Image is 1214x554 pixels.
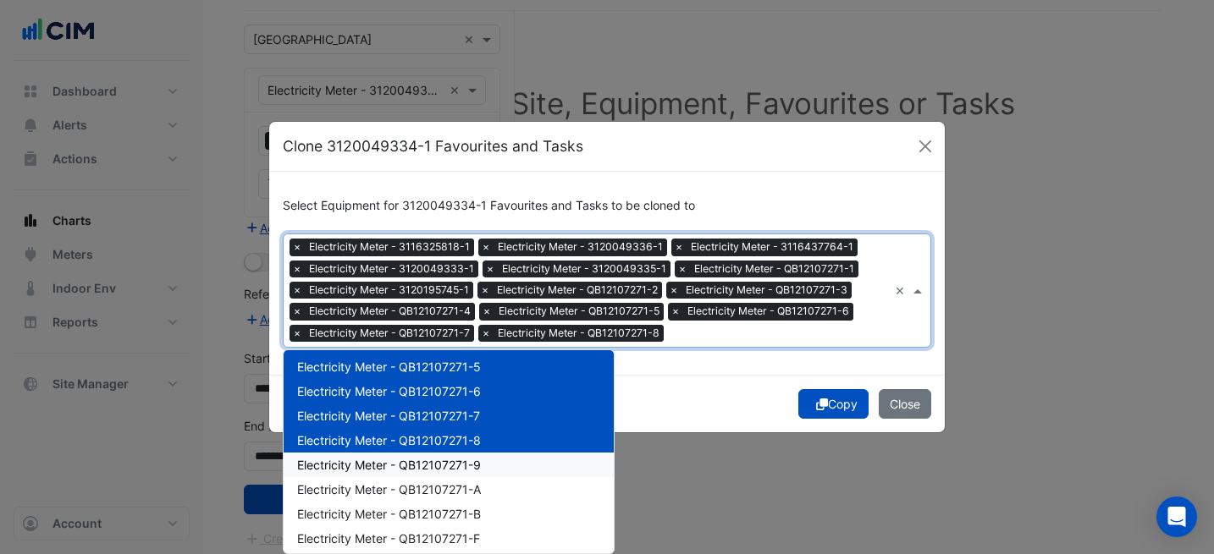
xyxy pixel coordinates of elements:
[666,282,681,299] span: ×
[687,239,858,255] span: Electricity Meter - 3116437764-1
[498,261,670,277] span: Electricity Meter - 3120049335-1
[297,531,480,546] span: Electricity Meter - QB12107271-F
[478,239,494,255] span: ×
[290,303,305,320] span: ×
[305,325,474,342] span: Electricity Meter - QB12107271-7
[283,349,615,554] ng-dropdown-panel: Options list
[671,239,687,255] span: ×
[913,134,938,159] button: Close
[297,482,481,496] span: Electricity Meter - QB12107271-A
[683,303,853,320] span: Electricity Meter - QB12107271-6
[290,325,305,342] span: ×
[297,507,481,521] span: Electricity Meter - QB12107271-B
[798,389,869,419] button: Copy
[494,239,667,255] span: Electricity Meter - 3120049336-1
[493,282,662,299] span: Electricity Meter - QB12107271-2
[494,303,664,320] span: Electricity Meter - QB12107271-5
[290,239,305,255] span: ×
[895,282,909,299] span: Clear
[297,458,481,472] span: Electricity Meter - QB12107271-9
[681,282,852,299] span: Electricity Meter - QB12107271-3
[879,389,931,419] button: Close
[283,135,583,157] h5: Clone 3120049334-1 Favourites and Tasks
[690,261,858,277] span: Electricity Meter - QB12107271-1
[305,261,478,277] span: Electricity Meter - 3120049333-1
[305,303,475,320] span: Electricity Meter - QB12107271-4
[283,199,931,213] h6: Select Equipment for 3120049334-1 Favourites and Tasks to be cloned to
[479,303,494,320] span: ×
[478,325,494,342] span: ×
[297,409,480,423] span: Electricity Meter - QB12107271-7
[297,433,481,447] span: Electricity Meter - QB12107271-8
[483,261,498,277] span: ×
[477,282,493,299] span: ×
[675,261,690,277] span: ×
[290,261,305,277] span: ×
[305,239,474,255] span: Electricity Meter - 3116325818-1
[297,359,481,374] span: Electricity Meter - QB12107271-5
[305,282,473,299] span: Electricity Meter - 3120195745-1
[494,325,664,342] span: Electricity Meter - QB12107271-8
[668,303,683,320] span: ×
[290,282,305,299] span: ×
[1156,496,1197,537] div: Open Intercom Messenger
[297,384,481,398] span: Electricity Meter - QB12107271-6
